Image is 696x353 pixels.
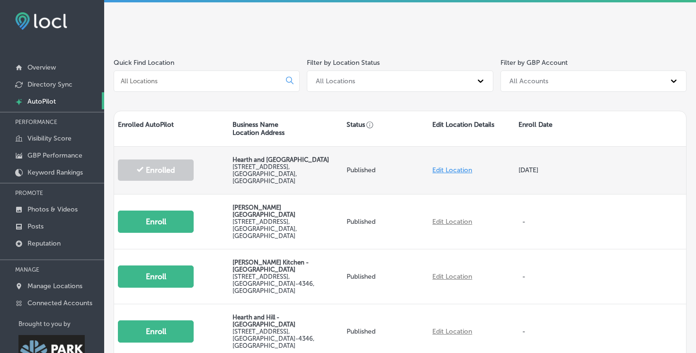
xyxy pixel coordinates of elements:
[27,80,72,88] p: Directory Sync
[27,239,61,247] p: Reputation
[27,205,78,213] p: Photos & Videos
[347,327,425,335] p: Published
[27,63,56,71] p: Overview
[432,273,472,281] a: Edit Location
[307,59,380,67] label: Filter by Location Status
[347,218,425,226] p: Published
[27,299,92,307] p: Connected Accounts
[229,111,343,146] div: Business Name Location Address
[432,327,472,335] a: Edit Location
[347,273,425,281] p: Published
[428,111,514,146] div: Edit Location Details
[27,151,82,159] p: GBP Performance
[232,163,297,185] label: [STREET_ADDRESS] , [GEOGRAPHIC_DATA], [GEOGRAPHIC_DATA]
[343,111,428,146] div: Status
[232,259,339,273] p: [PERSON_NAME] Kitchen - [GEOGRAPHIC_DATA]
[118,265,194,288] button: Enroll
[232,156,339,163] p: Hearth and [GEOGRAPHIC_DATA]
[118,211,194,233] button: Enroll
[232,218,297,239] label: [STREET_ADDRESS] , [GEOGRAPHIC_DATA], [GEOGRAPHIC_DATA]
[15,12,67,30] img: fda3e92497d09a02dc62c9cd864e3231.png
[27,134,71,142] p: Visibility Score
[347,166,425,174] p: Published
[27,282,82,290] p: Manage Locations
[515,157,600,184] div: [DATE]
[18,320,104,327] p: Brought to you by
[518,263,540,290] p: -
[509,77,548,85] div: All Accounts
[515,111,600,146] div: Enroll Date
[27,222,44,230] p: Posts
[316,77,355,85] div: All Locations
[432,166,472,174] a: Edit Location
[232,314,339,328] p: Hearth and Hill - [GEOGRAPHIC_DATA]
[118,159,194,181] button: Enrolled
[27,97,56,106] p: AutoPilot
[232,328,314,349] label: [STREET_ADDRESS] , [GEOGRAPHIC_DATA]-4346, [GEOGRAPHIC_DATA]
[27,168,83,176] p: Keyword Rankings
[518,318,540,345] p: -
[518,208,540,235] p: -
[232,273,314,294] label: [STREET_ADDRESS] , [GEOGRAPHIC_DATA]-4346, [GEOGRAPHIC_DATA]
[114,111,229,146] div: Enrolled AutoPilot
[118,320,194,343] button: Enroll
[114,59,174,67] label: Quick Find Location
[232,204,339,218] p: [PERSON_NAME] [GEOGRAPHIC_DATA]
[500,59,568,67] label: Filter by GBP Account
[432,218,472,226] a: Edit Location
[120,77,278,85] input: All Locations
